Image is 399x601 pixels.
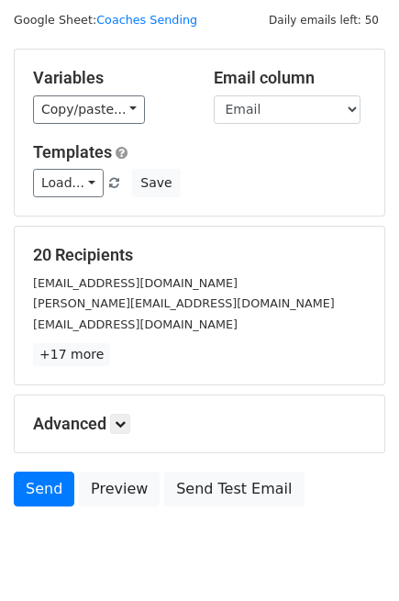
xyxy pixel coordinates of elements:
h5: Variables [33,68,186,88]
a: Preview [79,472,160,506]
h5: Advanced [33,414,366,434]
small: [PERSON_NAME][EMAIL_ADDRESS][DOMAIN_NAME] [33,296,335,310]
button: Save [132,169,180,197]
a: Templates [33,142,112,161]
a: Coaches Sending [96,13,197,27]
small: [EMAIL_ADDRESS][DOMAIN_NAME] [33,317,238,331]
h5: 20 Recipients [33,245,366,265]
h5: Email column [214,68,367,88]
small: [EMAIL_ADDRESS][DOMAIN_NAME] [33,276,238,290]
a: Daily emails left: 50 [262,13,385,27]
a: Send Test Email [164,472,304,506]
small: Google Sheet: [14,13,197,27]
span: Daily emails left: 50 [262,10,385,30]
a: +17 more [33,343,110,366]
iframe: Chat Widget [307,513,399,601]
a: Send [14,472,74,506]
a: Copy/paste... [33,95,145,124]
a: Load... [33,169,104,197]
